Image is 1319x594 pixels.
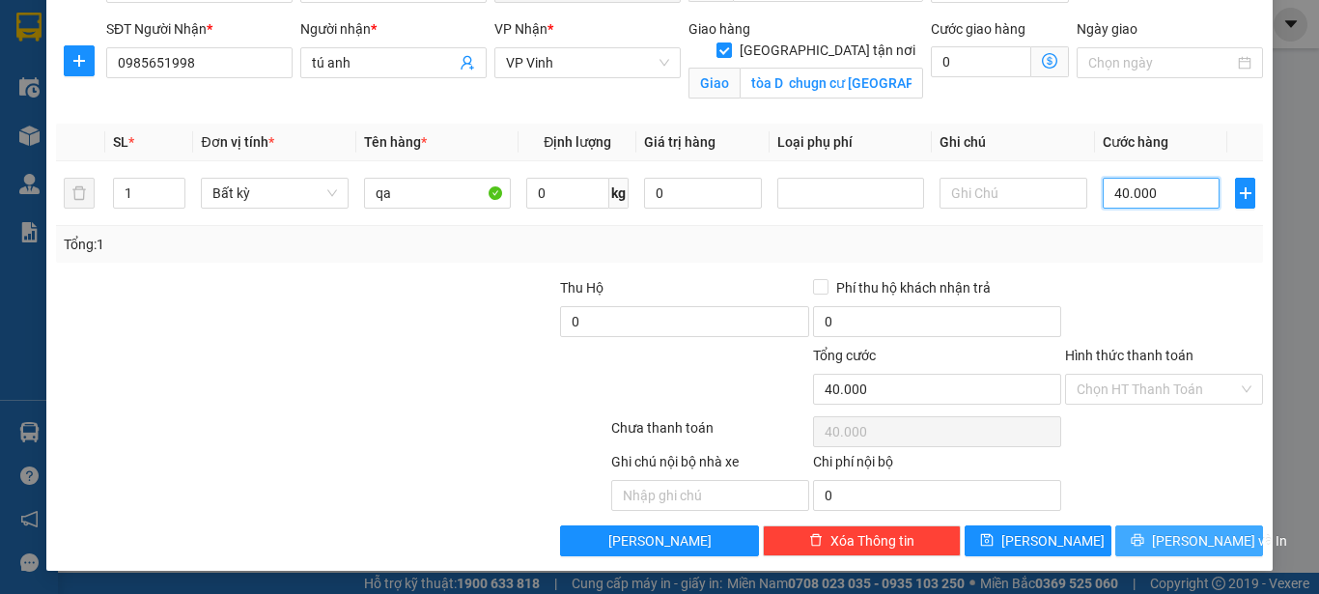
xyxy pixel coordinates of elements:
span: Giao hàng [688,21,750,37]
button: [PERSON_NAME] [560,525,758,556]
span: plus [65,53,94,69]
span: [PERSON_NAME] [1001,530,1105,552]
li: Hotline: 02386655777, 02462925925, 0944789456 [156,71,783,96]
span: Định lượng [544,134,611,150]
div: Tổng: 1 [64,234,511,255]
span: Bất kỳ [212,179,336,208]
span: Tên hàng [364,134,427,150]
span: plus [1236,185,1254,201]
span: [PERSON_NAME] [608,530,712,552]
div: Chi phí nội bộ [813,451,1061,480]
span: printer [1131,533,1144,549]
label: Hình thức thanh toán [1065,348,1193,363]
div: SĐT Người Nhận [106,18,293,40]
span: delete [809,533,823,549]
span: Xóa Thông tin [830,530,914,552]
input: Cước giao hàng [931,46,1031,77]
span: Thu Hộ [560,280,603,296]
span: [GEOGRAPHIC_DATA] tận nơi [732,40,923,61]
th: Loại phụ phí [770,124,932,161]
span: save [980,533,994,549]
li: [PERSON_NAME], [PERSON_NAME] [156,47,783,71]
div: Ghi chú nội bộ nhà xe [611,451,809,480]
input: VD: Bàn, Ghế [364,178,511,209]
span: Phí thu hộ khách nhận trả [828,277,998,298]
button: plus [1235,178,1255,209]
button: deleteXóa Thông tin [763,525,961,556]
span: VP Nhận [494,21,547,37]
input: Nhập ghi chú [611,480,809,511]
div: Người nhận [300,18,487,40]
th: Ghi chú [932,124,1094,161]
span: Giao [688,68,740,99]
span: Đơn vị tính [201,134,273,150]
span: Cước hàng [1103,134,1168,150]
button: save[PERSON_NAME] [965,525,1112,556]
span: Tổng cước [813,348,876,363]
span: dollar-circle [1042,53,1057,69]
div: Chưa thanh toán [609,417,811,451]
input: Giao tận nơi [740,68,923,99]
input: Ngày giao [1088,52,1234,73]
input: 0 [644,178,762,209]
span: SL [113,134,128,150]
button: printer[PERSON_NAME] và In [1115,525,1263,556]
span: kg [609,178,629,209]
span: user-add [460,55,475,71]
span: VP Vinh [506,48,669,77]
span: Giá trị hàng [644,134,716,150]
span: [PERSON_NAME] và In [1152,530,1287,552]
label: Cước giao hàng [931,21,1025,37]
input: Ghi Chú [940,178,1086,209]
button: plus [64,45,95,76]
button: delete [64,178,95,209]
label: Ngày giao [1077,21,1137,37]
